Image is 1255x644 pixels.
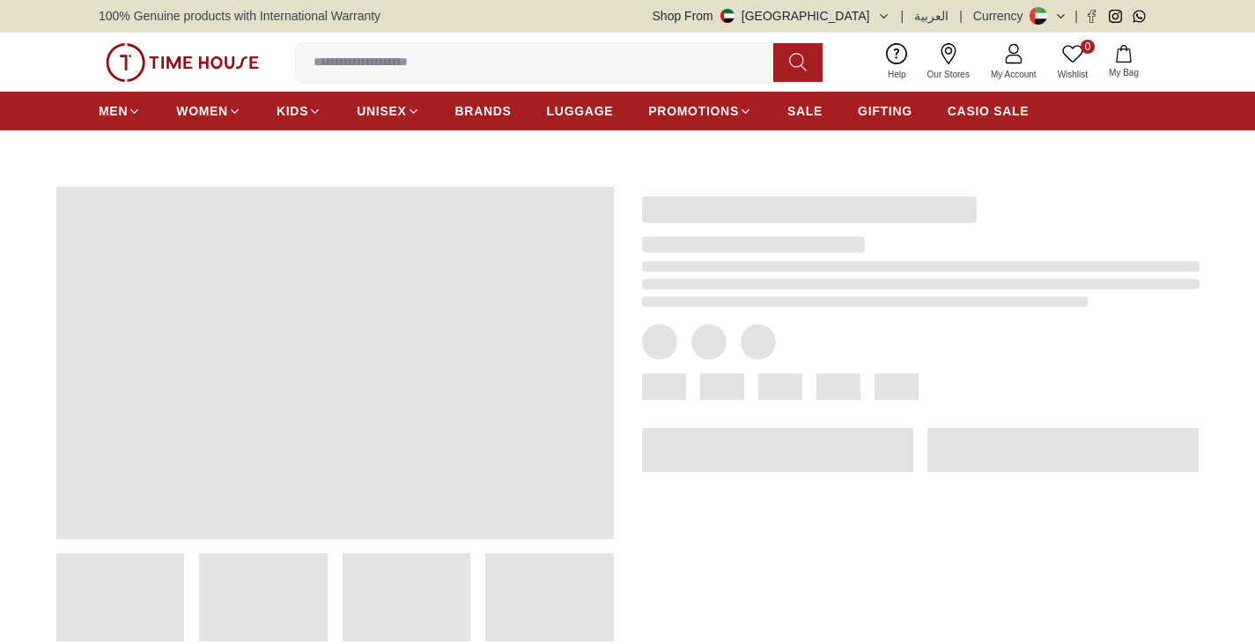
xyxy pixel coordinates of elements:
[787,102,823,120] span: SALE
[901,7,904,25] span: |
[984,68,1044,81] span: My Account
[547,95,614,127] a: LUGGAGE
[914,7,949,25] button: العربية
[1074,7,1078,25] span: |
[858,102,912,120] span: GIFTING
[455,102,512,120] span: BRANDS
[1047,40,1098,85] a: 0Wishlist
[948,95,1030,127] a: CASIO SALE
[99,95,141,127] a: MEN
[1133,10,1146,23] a: Whatsapp
[176,95,241,127] a: WOMEN
[917,40,980,85] a: Our Stores
[920,68,977,81] span: Our Stores
[277,95,321,127] a: KIDS
[948,102,1030,120] span: CASIO SALE
[720,9,735,23] img: United Arab Emirates
[1109,10,1122,23] a: Instagram
[648,95,752,127] a: PROMOTIONS
[648,102,739,120] span: PROMOTIONS
[787,95,823,127] a: SALE
[357,102,406,120] span: UNISEX
[99,7,380,25] span: 100% Genuine products with International Warranty
[1081,40,1095,54] span: 0
[547,102,614,120] span: LUGGAGE
[1085,10,1098,23] a: Facebook
[106,43,259,82] img: ...
[858,95,912,127] a: GIFTING
[653,7,890,25] button: Shop From[GEOGRAPHIC_DATA]
[455,95,512,127] a: BRANDS
[99,102,128,120] span: MEN
[877,40,917,85] a: Help
[1102,66,1146,79] span: My Bag
[1098,41,1149,83] button: My Bag
[277,102,308,120] span: KIDS
[357,95,419,127] a: UNISEX
[176,102,228,120] span: WOMEN
[973,7,1030,25] div: Currency
[881,68,913,81] span: Help
[959,7,963,25] span: |
[1051,68,1095,81] span: Wishlist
